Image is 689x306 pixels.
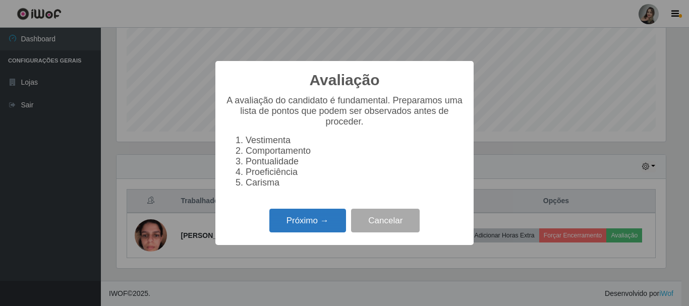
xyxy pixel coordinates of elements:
li: Carisma [246,177,464,188]
li: Vestimenta [246,135,464,146]
h2: Avaliação [310,71,380,89]
button: Cancelar [351,209,420,232]
p: A avaliação do candidato é fundamental. Preparamos uma lista de pontos que podem ser observados a... [225,95,464,127]
li: Comportamento [246,146,464,156]
li: Proeficiência [246,167,464,177]
li: Pontualidade [246,156,464,167]
button: Próximo → [269,209,346,232]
